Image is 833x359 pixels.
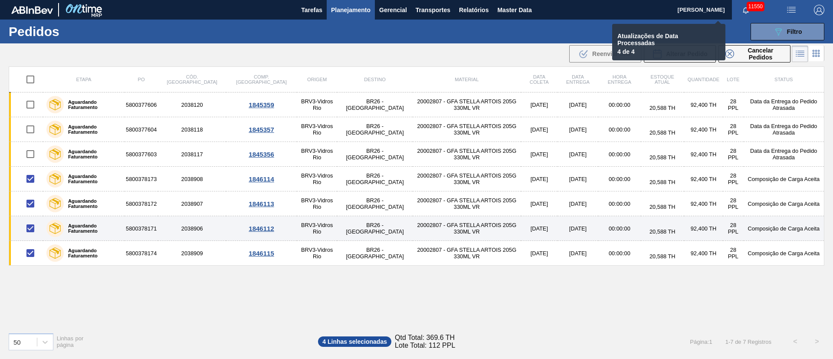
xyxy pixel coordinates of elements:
[455,77,479,82] span: Material
[684,92,723,117] td: 92,400 TH
[744,167,824,191] td: Composição de Carga Aceita
[138,77,145,82] span: PO
[64,248,121,258] label: Aguardando Faturamento
[64,174,121,184] label: Aguardando Faturamento
[684,241,723,266] td: 92,400 TH
[9,26,138,36] h1: Pedidos
[649,105,676,111] span: 20,588 TH
[747,2,764,11] span: 11550
[297,92,338,117] td: BRV3-Vidros Rio
[521,167,558,191] td: [DATE]
[738,47,784,61] span: Cancelar Pedidos
[331,5,371,15] span: Planejamento
[521,191,558,216] td: [DATE]
[413,167,521,191] td: 20002807 - GFA STELLA ARTOIS 205G 330ML VR
[9,142,824,167] a: Aguardando Faturamento58003776032038117BRV3-Vidros RioBR26 - [GEOGRAPHIC_DATA]20002807 - GFA STEL...
[727,77,739,82] span: Lote
[617,33,709,46] p: Atualizações de Data Processadas
[723,167,743,191] td: 28 PPL
[558,191,598,216] td: [DATE]
[649,204,676,210] span: 20,588 TH
[158,167,226,191] td: 2038908
[723,92,743,117] td: 28 PPL
[792,46,808,62] div: Visão em Lista
[718,45,790,63] div: Cancelar Pedidos em Massa
[808,46,824,62] div: Visão em Cards
[297,142,338,167] td: BRV3-Vidros Rio
[125,167,158,191] td: 5800378173
[649,154,676,161] span: 20,588 TH
[13,338,21,346] div: 50
[684,216,723,241] td: 92,400 TH
[690,339,712,345] span: Página : 1
[598,92,641,117] td: 00:00:00
[125,216,158,241] td: 5800378171
[9,92,824,117] a: Aguardando Faturamento58003776062038120BRV3-Vidros RioBR26 - [GEOGRAPHIC_DATA]20002807 - GFA STEL...
[558,241,598,266] td: [DATE]
[650,74,674,85] span: Estoque atual
[530,74,549,85] span: Data coleta
[125,191,158,216] td: 5800378172
[598,241,641,266] td: 00:00:00
[227,101,295,109] div: 1845359
[416,5,450,15] span: Transportes
[297,216,338,241] td: BRV3-Vidros Rio
[684,117,723,142] td: 92,400 TH
[598,117,641,142] td: 00:00:00
[158,92,226,117] td: 2038120
[318,336,391,347] span: 4 Linhas selecionadas
[723,142,743,167] td: 28 PPL
[814,5,824,15] img: Logout
[158,241,226,266] td: 2038909
[413,117,521,142] td: 20002807 - GFA STELLA ARTOIS 205G 330ML VR
[337,191,412,216] td: BR26 - [GEOGRAPHIC_DATA]
[167,74,217,85] span: Cód. [GEOGRAPHIC_DATA]
[684,142,723,167] td: 92,400 TH
[64,124,121,135] label: Aguardando Faturamento
[9,167,824,191] a: Aguardando Faturamento58003781732038908BRV3-Vidros RioBR26 - [GEOGRAPHIC_DATA]20002807 - GFA STEL...
[744,191,824,216] td: Composição de Carga Aceita
[569,45,641,63] button: Reenviar SAP
[598,191,641,216] td: 00:00:00
[787,28,802,35] span: Filtro
[158,216,226,241] td: 2038906
[379,5,407,15] span: Gerencial
[521,92,558,117] td: [DATE]
[11,6,53,14] img: TNhmsLtSVTkK8tSr43FrP2fwEKptu5GPRR3wAAAABJRU5ErkJggg==
[558,117,598,142] td: [DATE]
[566,74,590,85] span: Data entrega
[64,149,121,159] label: Aguardando Faturamento
[598,142,641,167] td: 00:00:00
[718,45,790,63] button: Cancelar Pedidos
[337,92,412,117] td: BR26 - [GEOGRAPHIC_DATA]
[744,117,824,142] td: Data da Entrega do Pedido Atrasada
[413,191,521,216] td: 20002807 - GFA STELLA ARTOIS 205G 330ML VR
[608,74,631,85] span: Hora Entrega
[64,223,121,234] label: Aguardando Faturamento
[337,216,412,241] td: BR26 - [GEOGRAPHIC_DATA]
[688,77,719,82] span: Quantidade
[125,92,158,117] td: 5800377606
[684,167,723,191] td: 92,400 TH
[9,216,824,241] a: Aguardando Faturamento58003781712038906BRV3-Vidros RioBR26 - [GEOGRAPHIC_DATA]20002807 - GFA STEL...
[684,191,723,216] td: 92,400 TH
[227,126,295,133] div: 1845357
[297,191,338,216] td: BRV3-Vidros Rio
[558,92,598,117] td: [DATE]
[64,198,121,209] label: Aguardando Faturamento
[723,216,743,241] td: 28 PPL
[744,241,824,266] td: Composição de Carga Aceita
[125,241,158,266] td: 5800378174
[617,48,709,55] p: 4 de 4
[158,117,226,142] td: 2038118
[236,74,286,85] span: Comp. [GEOGRAPHIC_DATA]
[723,117,743,142] td: 28 PPL
[744,142,824,167] td: Data da Entrega do Pedido Atrasada
[337,117,412,142] td: BR26 - [GEOGRAPHIC_DATA]
[744,216,824,241] td: Composição de Carga Aceita
[364,77,386,82] span: Destino
[227,250,295,257] div: 1846115
[598,167,641,191] td: 00:00:00
[732,4,760,16] button: Notificações
[76,77,92,82] span: Etapa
